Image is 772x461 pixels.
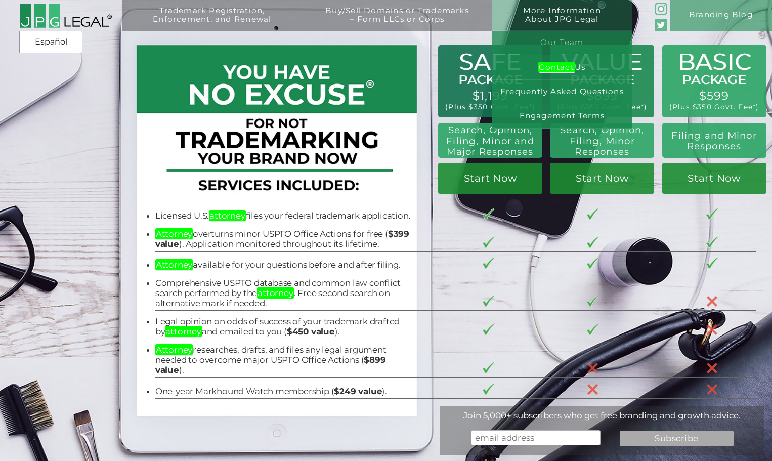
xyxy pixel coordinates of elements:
img: checkmark-border-3.png [483,258,494,269]
img: checkmark-border-3.png [587,296,598,307]
a: Trademark Registration,Enforcement, and Renewal [130,7,294,37]
img: checkmark-border-3.png [483,208,494,220]
b: $899 value [155,355,386,375]
img: X-30-3.png [587,384,598,395]
a: Frequently Asked Questions [492,80,632,104]
img: checkmark-border-3.png [706,237,718,248]
a: Start Now [662,163,766,193]
b: $249 value [334,386,382,396]
li: One-year Markhound Watch membership ( ). [155,387,415,397]
a: Engagement Terms [492,104,632,129]
img: X-30-3.png [706,362,718,374]
img: X-30-3.png [587,362,598,374]
div: Join 5,000+ subscribers who get free branding and growth advice. [440,410,764,421]
b: $450 value [287,326,335,337]
a: Our Team [492,31,632,55]
h2: Search, Opinion, Filing, Minor Responses [556,124,649,157]
h2: Filing and Minor Responses [668,130,760,152]
input: email address [471,430,601,446]
img: checkmark-border-3.png [587,237,598,248]
img: checkmark-border-3.png [483,384,494,395]
input: Subscribe [620,431,733,446]
a: Español [22,33,79,51]
h2: Search, Opinion, Filing, Minor and Major Responses [443,124,538,157]
img: 2016-logo-black-letters-3-r.png [19,3,112,28]
em: Attorney [155,259,193,270]
img: checkmark-border-3.png [706,208,718,220]
img: Twitter_Social_Icon_Rounded_Square_Color-mid-green3-90.png [655,19,667,31]
img: checkmark-border-3.png [483,362,494,373]
a: ContactUs [492,55,632,79]
li: overturns minor USPTO Office Actions for free ( ). Application monitored throughout its lifetime. [155,229,415,249]
li: Comprehensive USPTO database and common law conflict search performed by the . Free second search... [155,278,415,309]
img: glyph-logo_May2016-green3-90.png [655,3,667,15]
li: Licensed U.S. files your federal trademark application. [155,211,415,221]
img: checkmark-border-3.png [706,258,718,269]
em: Attorney [155,344,193,355]
li: researches, drafts, and files any legal argument needed to overcome major USPTO Office Actions ( ). [155,345,415,375]
em: attorney [209,210,245,221]
em: attorney [257,287,293,299]
b: $399 value [155,229,409,249]
img: checkmark-border-3.png [483,237,494,248]
em: Attorney [155,228,193,239]
img: checkmark-border-3.png [587,208,598,220]
a: Start Now [550,163,654,193]
a: Start Now [438,163,542,193]
em: attorney [165,326,201,337]
img: checkmark-border-3.png [587,258,598,269]
a: More InformationAbout JPG Legal [500,7,624,37]
img: X-30-3.png [706,384,718,395]
img: X-30-3.png [706,324,718,336]
li: Legal opinion on odds of success of your trademark drafted by and emailed to you ( ). [155,317,415,337]
li: available for your questions before and after filing. [155,260,415,270]
img: checkmark-border-3.png [587,324,598,335]
em: Contact [538,62,575,72]
img: X-30-3.png [706,296,718,307]
a: Buy/Sell Domains or Trademarks– Form LLCs or Corps [302,7,492,37]
img: checkmark-border-3.png [483,296,494,307]
img: checkmark-border-3.png [483,324,494,335]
